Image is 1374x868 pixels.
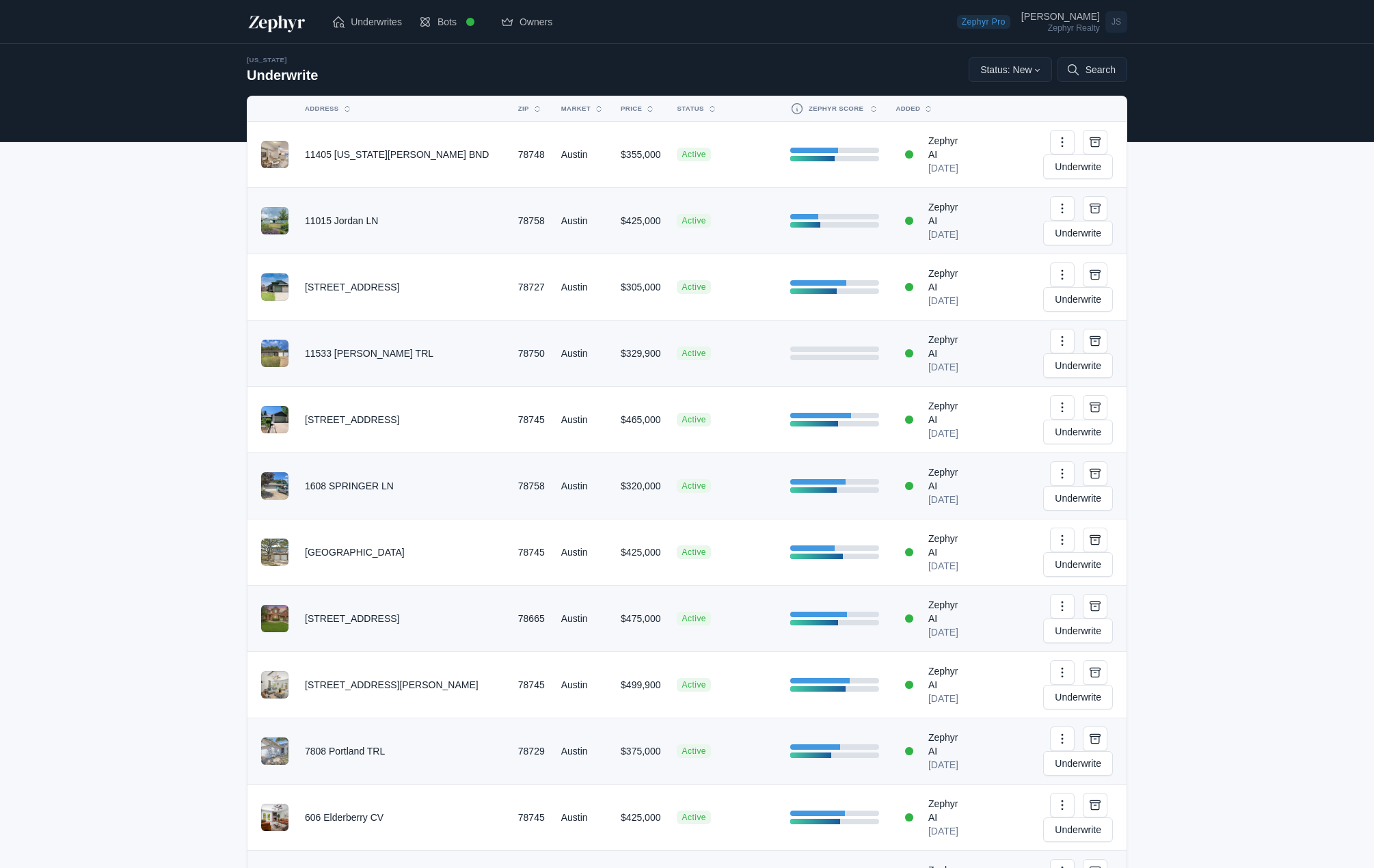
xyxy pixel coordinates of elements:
[553,122,612,188] td: Austin
[928,625,969,639] div: [DATE]
[790,102,804,116] svg: Zephyr Score
[612,453,669,519] td: $320,000
[928,465,969,493] div: Zephyr AI
[928,134,969,161] div: Zephyr AI
[553,652,612,718] td: Austin
[677,811,711,824] span: Active
[928,731,969,758] div: Zephyr AI
[1043,353,1113,378] a: Underwrite
[612,98,652,120] button: Price
[492,8,561,36] a: Owners
[510,188,553,254] td: 78758
[928,360,969,374] div: [DATE]
[928,797,969,824] div: Zephyr AI
[612,718,669,785] td: $375,000
[297,652,510,718] td: [STREET_ADDRESS][PERSON_NAME]
[928,758,969,772] div: [DATE]
[677,744,711,758] span: Active
[510,652,553,718] td: 78745
[612,652,669,718] td: $499,900
[1058,57,1127,82] button: Search
[510,785,553,851] td: 78745
[928,200,969,228] div: Zephyr AI
[887,98,960,120] button: Added
[510,321,553,387] td: 78750
[1043,154,1113,179] a: Underwrite
[553,586,612,652] td: Austin
[553,387,612,453] td: Austin
[1043,420,1113,444] a: Underwrite
[928,399,969,426] div: Zephyr AI
[510,98,537,120] button: Zip
[1043,817,1113,842] a: Underwrite
[1043,751,1113,776] a: Underwrite
[782,96,871,121] button: Zephyr Score
[437,15,457,29] span: Bots
[1021,24,1100,32] div: Zephyr Realty
[969,57,1052,82] button: Status: New
[612,519,669,586] td: $425,000
[928,692,969,705] div: [DATE]
[1021,8,1127,36] a: Open user menu
[553,785,612,851] td: Austin
[928,598,969,625] div: Zephyr AI
[612,188,669,254] td: $425,000
[928,559,969,573] div: [DATE]
[553,98,596,120] button: Market
[1021,12,1100,21] div: [PERSON_NAME]
[351,15,402,29] span: Underwrites
[510,254,553,321] td: 78727
[957,15,1010,29] span: Zephyr Pro
[247,55,318,66] div: [US_STATE]
[612,785,669,851] td: $425,000
[928,824,969,838] div: [DATE]
[1043,685,1113,709] a: Underwrite
[553,188,612,254] td: Austin
[928,664,969,692] div: Zephyr AI
[612,122,669,188] td: $355,000
[809,103,863,114] span: Zephyr Score
[297,321,510,387] td: 11533 [PERSON_NAME] TRL
[553,453,612,519] td: Austin
[323,8,410,36] a: Underwrites
[928,493,969,506] div: [DATE]
[510,519,553,586] td: 78745
[677,413,711,426] span: Active
[297,188,510,254] td: 11015 Jordan LN
[553,519,612,586] td: Austin
[520,15,552,29] span: Owners
[928,267,969,294] div: Zephyr AI
[297,785,510,851] td: 606 Elderberry CV
[677,545,711,559] span: Active
[928,228,969,241] div: [DATE]
[510,387,553,453] td: 78745
[612,254,669,321] td: $305,000
[612,387,669,453] td: $465,000
[669,98,765,120] button: Status
[510,453,553,519] td: 78758
[1043,486,1113,511] a: Underwrite
[677,678,711,692] span: Active
[677,214,711,228] span: Active
[247,66,318,85] h2: Underwrite
[928,333,969,360] div: Zephyr AI
[677,479,711,493] span: Active
[677,148,711,161] span: Active
[1043,552,1113,577] a: Underwrite
[297,718,510,785] td: 7808 Portland TRL
[297,586,510,652] td: [STREET_ADDRESS]
[410,3,492,41] a: Bots
[297,254,510,321] td: [STREET_ADDRESS]
[928,532,969,559] div: Zephyr AI
[612,586,669,652] td: $475,000
[677,280,711,294] span: Active
[1043,287,1113,312] a: Underwrite
[612,321,669,387] td: $329,900
[677,612,711,625] span: Active
[247,11,307,33] img: Zephyr Logo
[297,453,510,519] td: 1608 SPRINGER LN
[928,294,969,308] div: [DATE]
[510,586,553,652] td: 78665
[1043,619,1113,643] a: Underwrite
[928,426,969,440] div: [DATE]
